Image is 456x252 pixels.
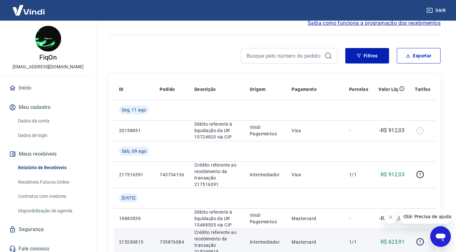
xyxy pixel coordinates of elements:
[384,211,397,224] iframe: Fechar mensagem
[308,19,441,27] a: Saiba como funciona a programação dos recebimentos
[15,129,88,142] a: Dados de login
[292,171,339,178] p: Visa
[247,51,322,61] input: Busque pelo número do pedido
[349,127,368,134] p: -
[194,209,239,228] p: Débito referente à liquidação da UR 15488505 via CIP
[425,5,448,16] button: Sair
[122,107,146,113] span: Seg, 11 ago
[15,161,88,174] a: Relatório de Recebíveis
[15,204,88,218] a: Disponibilização de agenda
[15,176,88,189] a: Recebíveis Futuros Online
[292,215,339,222] p: Mastercard
[119,215,149,222] p: 19883539
[194,162,239,188] p: Crédito referente ao recebimento da transação 217516391
[250,124,281,137] p: Vindi Pagamentos
[8,100,88,114] button: Meu cadastro
[160,171,184,178] p: 743734136
[250,212,281,225] p: Vindi Pagamentos
[349,86,368,92] p: Parcelas
[349,215,368,222] p: -
[250,171,281,178] p: Intermediador
[292,86,317,92] p: Pagamento
[35,26,61,52] img: ab0074d8-9ab8-4ee9-8770-ffd232dc6192.jpeg
[381,171,405,179] p: R$ 912,03
[39,54,57,61] p: FiqOn
[15,114,88,128] a: Dados da conta
[400,209,451,224] iframe: Mensagem da empresa
[119,171,149,178] p: 217516391
[379,215,405,222] p: -R$ 623,91
[8,0,50,20] img: Vindi
[122,148,146,154] span: Sáb, 09 ago
[292,127,339,134] p: Visa
[8,81,88,95] a: Início
[430,226,451,247] iframe: Botão para abrir a janela de mensagens
[8,147,88,161] button: Meus recebíveis
[119,239,149,245] p: 215290815
[194,86,216,92] p: Descrição
[160,86,175,92] p: Pedido
[397,48,441,63] button: Exportar
[349,171,368,178] p: 1/1
[349,239,368,245] p: 1/1
[13,63,84,70] p: [EMAIL_ADDRESS][DOMAIN_NAME]
[250,239,281,245] p: Intermediador
[292,239,339,245] p: Mastercard
[345,48,389,63] button: Filtros
[194,121,239,140] p: Débito referente à liquidação da UR 15724920 via CIP
[119,127,149,134] p: 20158831
[381,238,405,246] p: R$ 623,91
[15,190,88,203] a: Contratos com credores
[8,222,88,237] a: Segurança
[4,5,54,10] span: Olá! Precisa de ajuda?
[378,86,399,92] p: Valor Líq.
[122,195,135,201] span: [DATE]
[379,127,405,134] p: -R$ 912,03
[415,86,430,92] p: Tarifas
[119,86,124,92] p: ID
[250,86,265,92] p: Origem
[160,239,184,245] p: 735876084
